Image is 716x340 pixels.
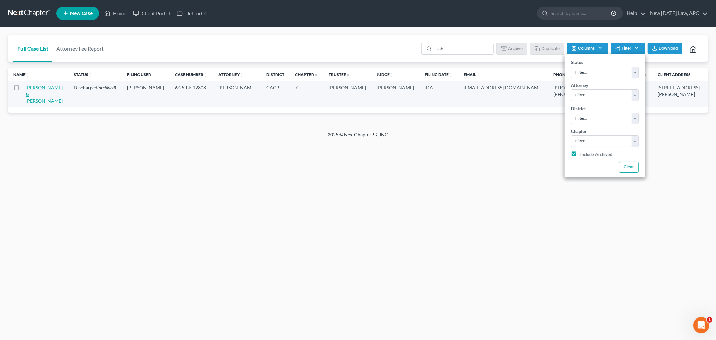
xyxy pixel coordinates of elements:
i: unfold_more [240,73,244,77]
a: DebtorCC [173,7,211,19]
td: [PERSON_NAME] [371,81,419,107]
pre: [EMAIL_ADDRESS][DOMAIN_NAME] [464,84,542,91]
th: District [261,68,290,81]
button: Download [648,43,682,54]
a: Home [101,7,130,19]
button: Filter [611,43,645,54]
a: Judgeunfold_more [377,72,394,77]
div: Filter [565,54,645,177]
span: 1 [707,317,712,323]
td: [STREET_ADDRESS][PERSON_NAME] [652,81,705,107]
td: [DATE] [419,81,458,107]
iframe: Intercom live chat [693,317,709,333]
label: Attorney [571,82,588,89]
td: [PERSON_NAME] [323,81,371,107]
a: Attorney Fee Report [52,35,108,62]
a: Case Numberunfold_more [175,72,207,77]
td: [PERSON_NAME] [122,81,170,107]
a: [PERSON_NAME] & [PERSON_NAME] [26,85,63,104]
td: Discharged [68,81,122,107]
input: Search by name... [551,7,612,19]
td: 6:25-bk-12808 [170,81,213,107]
button: Columns [567,43,608,54]
i: unfold_more [390,73,394,77]
td: CACB [261,81,290,107]
a: Trusteeunfold_more [329,72,350,77]
a: Filing Dateunfold_more [425,72,453,77]
span: (archived) [97,85,116,90]
pre: [PHONE_NUMBER] [PHONE_NUMBER] [553,84,595,98]
a: Full Case List [13,35,52,62]
a: Client Portal [130,7,173,19]
i: unfold_more [346,73,350,77]
a: Nameunfold_more [13,72,30,77]
a: Statusunfold_more [74,72,92,77]
label: Chapter [571,128,587,135]
input: Search by name... [434,43,493,54]
i: unfold_more [26,73,30,77]
span: Download [659,46,678,51]
a: Chapterunfold_more [295,72,318,77]
a: New [DATE] Law, APC [647,7,708,19]
a: Help [623,7,646,19]
button: Clear [619,162,638,173]
th: Phone [548,68,600,81]
i: unfold_more [88,73,92,77]
th: Client Address [652,68,705,81]
i: unfold_more [314,73,318,77]
label: Status [571,59,583,66]
span: New Case [70,11,93,16]
a: Attorneyunfold_more [218,72,244,77]
td: 7 [290,81,323,107]
th: Filing User [122,68,170,81]
i: unfold_more [449,73,453,77]
i: unfold_more [203,73,207,77]
div: 2025 © NextChapterBK, INC [167,131,550,143]
label: Include Archived [580,151,612,159]
td: [PERSON_NAME] [213,81,261,107]
th: Email [458,68,548,81]
label: District [571,105,586,112]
